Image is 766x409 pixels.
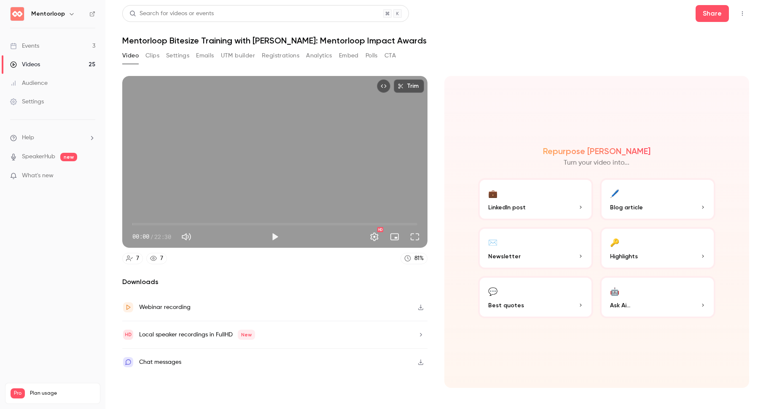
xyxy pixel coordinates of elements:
li: help-dropdown-opener [10,133,95,142]
div: 81 % [414,254,424,263]
button: 🖊️Blog article [600,178,715,220]
button: Polls [366,49,378,62]
span: Highlights [610,252,638,261]
span: 22:30 [154,232,171,241]
p: Turn your video into... [564,158,629,168]
span: new [60,153,77,161]
span: Ask Ai... [610,301,630,310]
button: Full screen [406,228,423,245]
img: Mentorloop [11,7,24,21]
span: What's new [22,171,54,180]
button: Play [266,228,283,245]
div: Videos [10,60,40,69]
button: Turn on miniplayer [386,228,403,245]
button: Registrations [262,49,299,62]
button: Analytics [306,49,332,62]
button: UTM builder [221,49,255,62]
span: 00:00 [132,232,149,241]
a: 7 [146,253,167,264]
div: Chat messages [139,357,181,367]
span: New [238,330,255,340]
div: HD [377,227,383,232]
span: Help [22,133,34,142]
button: Settings [366,228,383,245]
span: Plan usage [30,390,95,397]
div: 💬 [488,284,497,298]
div: Local speaker recordings in FullHD [139,330,255,340]
button: 💼LinkedIn post [478,178,594,220]
div: Events [10,42,39,50]
div: 00:00 [132,232,171,241]
button: Emails [196,49,214,62]
div: 🖊️ [610,187,619,200]
div: 🤖 [610,284,619,298]
div: 💼 [488,187,497,200]
div: Settings [10,98,44,106]
a: 81% [400,253,427,264]
span: / [150,232,153,241]
button: 🤖Ask Ai... [600,276,715,318]
a: 7 [122,253,143,264]
button: Settings [166,49,189,62]
span: Pro [11,388,25,398]
h2: Repurpose [PERSON_NAME] [543,146,650,156]
button: Top Bar Actions [736,7,749,20]
button: CTA [384,49,396,62]
button: Share [696,5,729,22]
button: Video [122,49,139,62]
button: Embed video [377,79,390,93]
button: ✉️Newsletter [478,227,594,269]
a: SpeakerHub [22,152,55,161]
div: Audience [10,79,48,87]
span: Blog article [610,203,643,212]
span: Best quotes [488,301,524,310]
h1: Mentorloop Bitesize Training with [PERSON_NAME]: Mentorloop Impact Awards [122,35,749,46]
span: Newsletter [488,252,521,261]
div: 7 [136,254,139,263]
h2: Downloads [122,277,427,287]
h6: Mentorloop [31,10,65,18]
button: Clips [145,49,159,62]
div: ✉️ [488,236,497,249]
button: 🔑Highlights [600,227,715,269]
button: Mute [178,228,195,245]
button: Trim [394,79,424,93]
div: 🔑 [610,236,619,249]
button: 💬Best quotes [478,276,594,318]
div: Webinar recording [139,302,191,312]
div: 7 [160,254,163,263]
span: LinkedIn post [488,203,526,212]
button: Embed [339,49,359,62]
div: Search for videos or events [129,9,214,18]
